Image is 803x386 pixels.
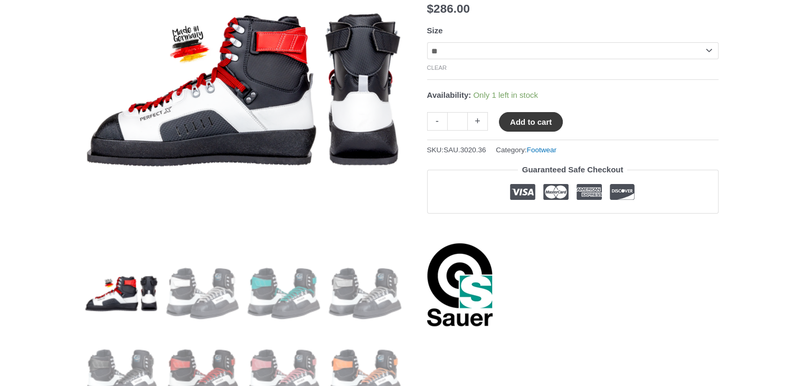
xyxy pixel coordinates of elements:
[473,90,538,99] span: Only 1 left in stock
[468,112,488,131] a: +
[427,112,447,131] a: -
[518,162,628,177] legend: Guaranteed Safe Checkout
[166,256,239,330] img: SAUER Rifle Boots "PERFECT X" - Image 2
[427,90,471,99] span: Availability:
[499,112,563,132] button: Add to cart
[427,2,470,15] bdi: 286.00
[496,143,556,157] span: Category:
[427,65,447,71] a: Clear options
[85,256,158,330] img: PERFECT X
[328,256,402,330] img: SAUER Rifle Boots "PERFECT X" - Image 4
[427,222,719,234] iframe: Customer reviews powered by Trustpilot
[427,2,434,15] span: $
[427,26,443,35] label: Size
[443,146,486,154] span: SAU.3020.36
[247,256,320,330] img: SAUER Rifle Boots "PERFECT X" - Image 3
[527,146,556,154] a: Footwear
[427,242,493,327] a: Sauer Shooting Sportswear
[427,143,486,157] span: SKU:
[447,112,468,131] input: Product quantity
